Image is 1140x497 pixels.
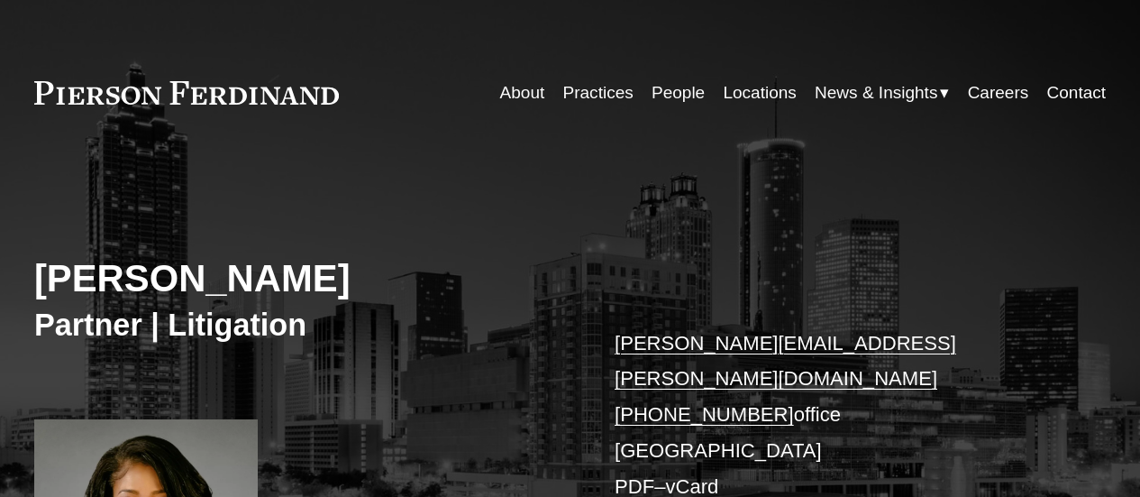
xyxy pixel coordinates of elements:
a: Locations [723,76,796,110]
h2: [PERSON_NAME] [34,256,570,302]
a: People [652,76,705,110]
h3: Partner | Litigation [34,306,570,344]
a: Careers [968,76,1029,110]
a: About [500,76,545,110]
a: [PERSON_NAME][EMAIL_ADDRESS][PERSON_NAME][DOMAIN_NAME] [615,332,956,391]
a: [PHONE_NUMBER] [615,403,794,426]
a: folder dropdown [815,76,949,110]
span: News & Insights [815,78,937,108]
a: Practices [563,76,634,110]
a: Contact [1047,76,1107,110]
